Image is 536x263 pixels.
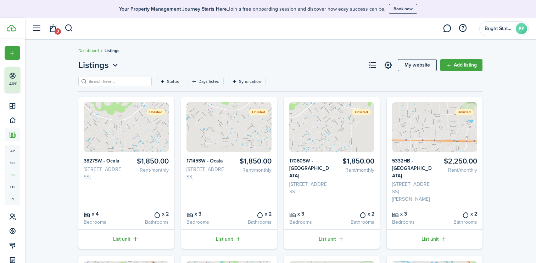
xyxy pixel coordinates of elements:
[84,102,169,152] img: Listing avatar
[284,229,380,249] a: List unit
[457,22,469,34] button: Open resource center
[232,210,272,218] card-listing-title: x 2
[289,210,329,218] card-listing-title: x 3
[437,157,478,165] card-listing-title: $2,250.00
[5,46,20,60] button: Open menu
[335,218,375,226] card-listing-description: Bathrooms
[105,47,119,54] span: Listings
[78,59,120,72] button: Open menu
[232,218,272,226] card-listing-description: Bathrooms
[5,169,20,181] a: ls
[46,19,60,38] a: Notifications
[239,78,261,85] filter-tag-label: Syndication
[129,166,169,174] card-listing-description: Rent/monthly
[84,166,124,181] card-listing-description: [STREET_ADDRESS]
[5,157,20,169] a: sc
[437,166,478,174] card-listing-description: Rent/monthly
[440,19,454,38] a: Messaging
[289,102,374,152] img: Listing avatar
[146,109,165,115] status: Unlisted
[78,47,99,54] a: Dashboard
[119,5,385,13] p: Join a free onboarding session and discover how easy success can be.
[5,67,63,92] button: 40%
[78,229,174,249] a: List unit
[84,210,124,218] card-listing-title: x 4
[65,22,73,34] button: Search
[392,102,477,152] img: Listing avatar
[289,218,329,226] card-listing-description: Bedrooms
[389,4,417,14] button: Book now
[5,193,20,205] a: pl
[289,157,329,179] card-listing-title: 17060SW - [GEOGRAPHIC_DATA]
[352,109,371,115] status: Unlisted
[186,218,227,226] card-listing-description: Bedrooms
[186,102,272,152] img: Listing avatar
[392,210,432,218] card-listing-title: x 3
[87,78,149,85] input: Search here...
[129,157,169,165] card-listing-title: $1,850.00
[398,59,437,71] a: My website
[485,26,513,31] span: Bright State Realty Solution
[437,218,478,226] card-listing-description: Bathrooms
[157,77,183,86] filter-tag: Open filter
[5,145,20,157] a: ap
[129,218,169,226] card-listing-description: Bathrooms
[189,77,224,86] filter-tag: Open filter
[289,181,329,195] card-listing-description: [STREET_ADDRESS]
[232,157,272,165] card-listing-title: $1,850.00
[335,157,375,165] card-listing-title: $1,850.00
[335,210,375,218] card-listing-title: x 2
[186,210,227,218] card-listing-title: x 3
[387,229,482,249] a: List unit
[84,218,124,226] card-listing-description: Bedrooms
[167,78,179,85] filter-tag-label: Status
[7,25,16,32] img: TenantCloud
[437,210,478,218] card-listing-title: x 2
[335,166,375,174] card-listing-description: Rent/monthly
[9,81,18,87] p: 40%
[392,218,432,226] card-listing-description: Bedrooms
[392,157,432,179] card-listing-title: 5332HB - [GEOGRAPHIC_DATA]
[199,78,219,85] filter-tag-label: Days listed
[78,59,120,72] button: Listings
[181,229,277,249] a: List unit
[5,181,20,193] a: ld
[186,166,227,181] card-listing-description: [STREET_ADDRESS]
[30,22,43,35] button: Open sidebar
[129,210,169,218] card-listing-title: x 2
[392,181,432,203] card-listing-description: [STREET_ADDRESS][PERSON_NAME]
[249,109,268,115] status: Unlisted
[55,28,61,35] span: 2
[78,59,109,72] span: Listings
[455,109,474,115] status: Unlisted
[84,157,124,165] card-listing-title: 3827SW - Ocala
[119,5,228,13] b: Your Property Management Journey Starts Here.
[232,166,272,174] card-listing-description: Rent/monthly
[229,77,266,86] filter-tag: Open filter
[516,23,527,34] avatar-text: BS
[440,59,482,71] a: Add listing
[186,157,227,165] card-listing-title: 17145SW - Ocala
